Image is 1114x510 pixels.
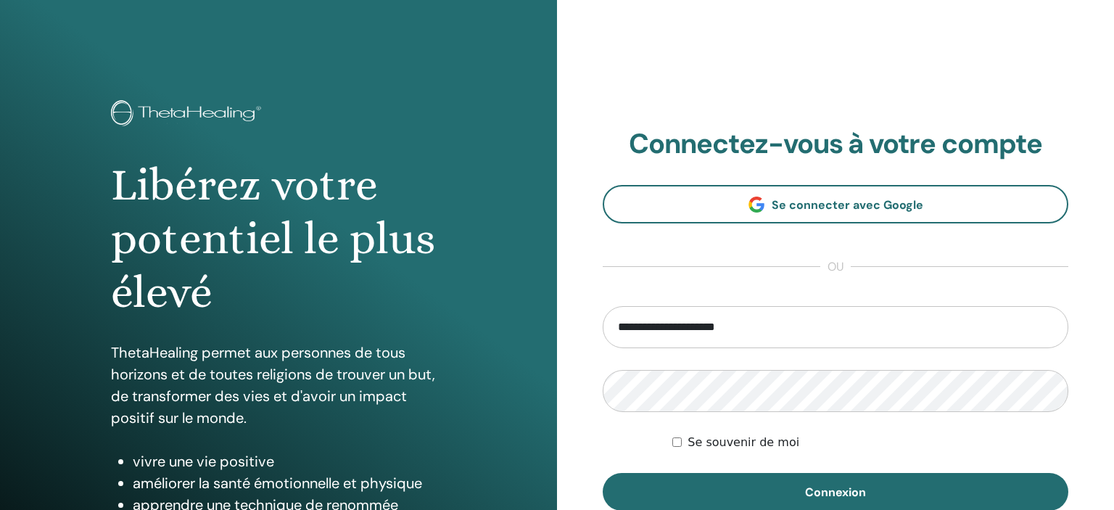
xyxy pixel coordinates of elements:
[133,472,446,494] li: améliorer la santé émotionnelle et physique
[772,197,923,213] span: Se connecter avec Google
[603,128,1068,161] h2: Connectez-vous à votre compte
[805,485,866,500] span: Connexion
[133,451,446,472] li: vivre une vie positive
[111,342,446,429] p: ThetaHealing permet aux personnes de tous horizons et de toutes religions de trouver un but, de t...
[672,434,1068,451] div: Keep me authenticated indefinitely or until I manually logout
[111,158,446,320] h1: Libérez votre potentiel le plus élevé
[688,434,799,451] label: Se souvenir de moi
[820,258,851,276] span: ou
[603,185,1068,223] a: Se connecter avec Google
